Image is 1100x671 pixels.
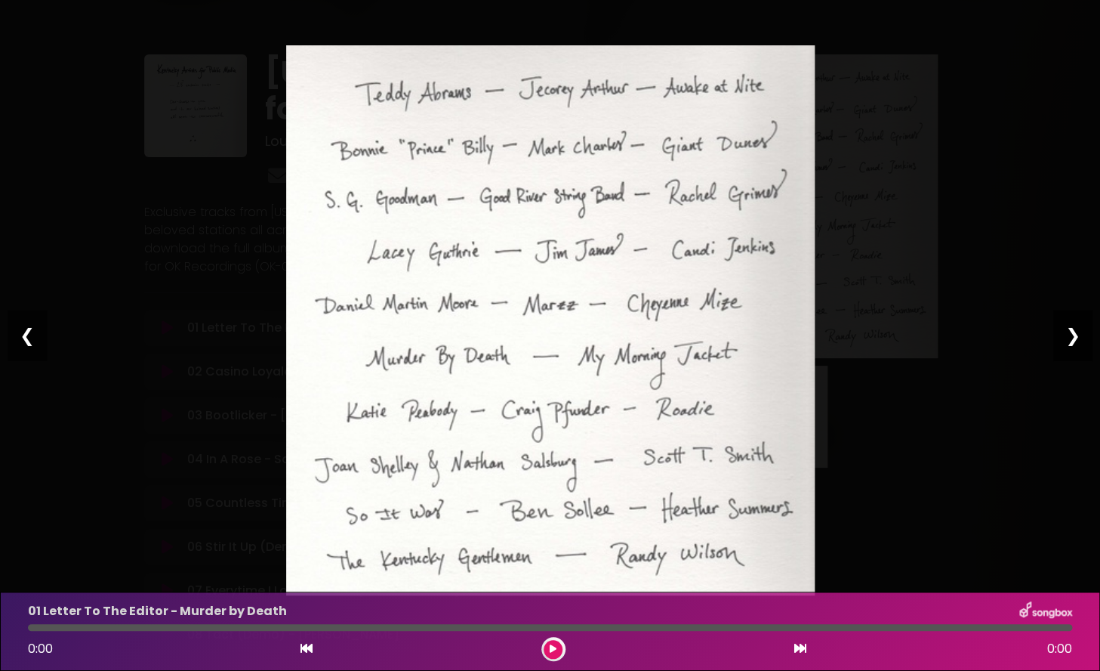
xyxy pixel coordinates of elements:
span: 0:00 [1047,640,1072,658]
img: kVjwbbRHSoWyzKqNGya8 [286,45,815,595]
div: ❮ [8,310,47,361]
span: 0:00 [28,640,53,657]
p: 01 Letter To The Editor - Murder by Death [28,602,287,620]
div: ❯ [1053,310,1092,361]
img: songbox-logo-white.png [1019,601,1072,621]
